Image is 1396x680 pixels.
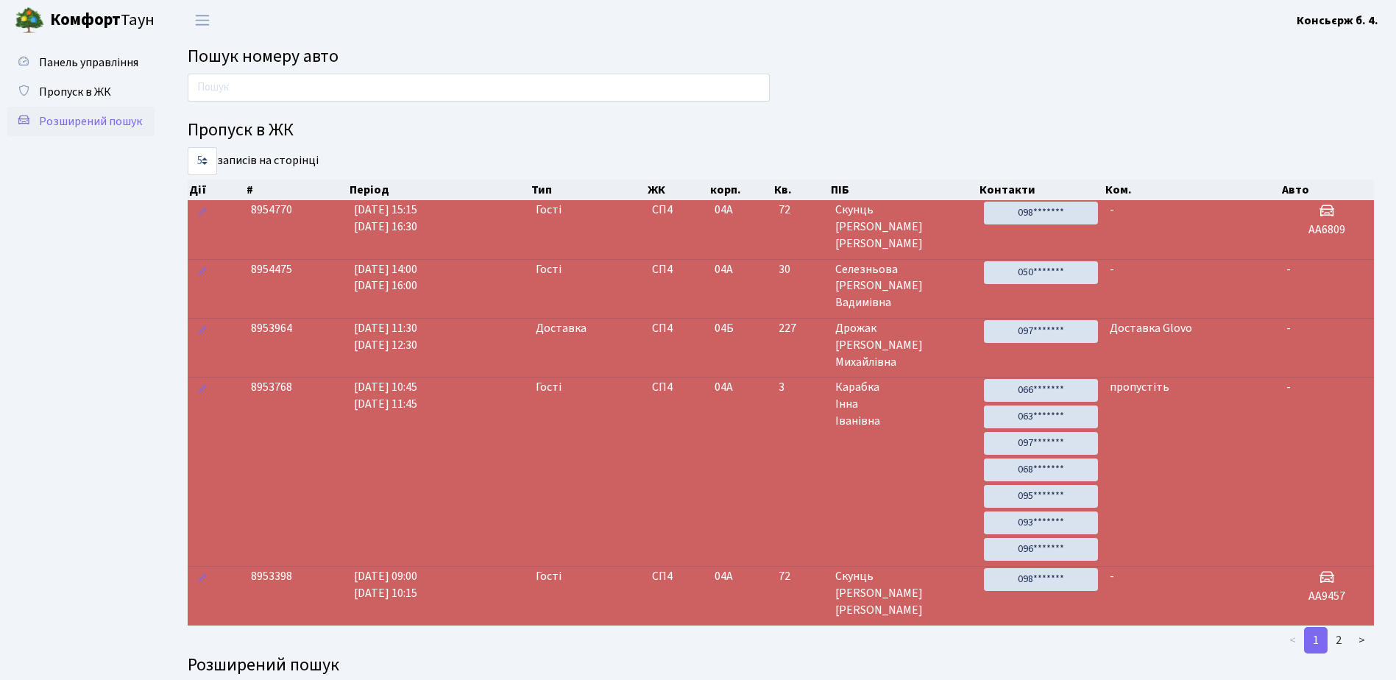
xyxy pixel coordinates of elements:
[39,113,142,130] span: Розширений пошук
[354,202,417,235] span: [DATE] 15:15 [DATE] 16:30
[779,202,824,219] span: 72
[354,379,417,412] span: [DATE] 10:45 [DATE] 11:45
[1297,13,1378,29] b: Консьєрж б. 4.
[354,261,417,294] span: [DATE] 14:00 [DATE] 16:00
[1280,180,1374,200] th: Авто
[536,261,561,278] span: Гості
[835,202,971,252] span: Скунць [PERSON_NAME] [PERSON_NAME]
[1304,627,1328,654] a: 1
[1104,180,1280,200] th: Ком.
[188,120,1374,141] h4: Пропуск в ЖК
[194,320,211,343] a: Редагувати
[715,379,733,395] span: 04А
[835,320,971,371] span: Дрожак [PERSON_NAME] Михайлівна
[779,379,824,396] span: 3
[978,180,1104,200] th: Контакти
[1110,568,1114,584] span: -
[251,261,292,277] span: 8954475
[536,379,561,396] span: Гості
[245,180,348,200] th: #
[7,107,155,136] a: Розширений пошук
[194,568,211,591] a: Редагувати
[530,180,646,200] th: Тип
[829,180,977,200] th: ПІБ
[536,320,587,337] span: Доставка
[348,180,530,200] th: Період
[715,568,733,584] span: 04А
[1350,627,1374,654] a: >
[1286,320,1291,336] span: -
[188,74,770,102] input: Пошук
[652,568,703,585] span: СП4
[251,379,292,395] span: 8953768
[1110,379,1169,395] span: пропустіть
[1110,320,1192,336] span: Доставка Glovo
[536,568,561,585] span: Гості
[835,568,971,619] span: Скунць [PERSON_NAME] [PERSON_NAME]
[188,147,217,175] select: записів на сторінці
[1110,261,1114,277] span: -
[773,180,830,200] th: Кв.
[1327,627,1350,654] a: 2
[779,261,824,278] span: 30
[50,8,121,32] b: Комфорт
[184,8,221,32] button: Переключити навігацію
[652,261,703,278] span: СП4
[7,48,155,77] a: Панель управління
[715,320,734,336] span: 04Б
[646,180,709,200] th: ЖК
[354,568,417,601] span: [DATE] 09:00 [DATE] 10:15
[709,180,773,200] th: корп.
[1297,12,1378,29] a: Консьєрж б. 4.
[1110,202,1114,218] span: -
[7,77,155,107] a: Пропуск в ЖК
[194,202,211,224] a: Редагувати
[835,261,971,312] span: Селезньова [PERSON_NAME] Вадимівна
[15,6,44,35] img: logo.png
[188,43,339,69] span: Пошук номеру авто
[194,379,211,402] a: Редагувати
[1286,223,1368,237] h5: АА6809
[1286,589,1368,603] h5: АА9457
[39,54,138,71] span: Панель управління
[251,568,292,584] span: 8953398
[251,202,292,218] span: 8954770
[779,320,824,337] span: 227
[354,320,417,353] span: [DATE] 11:30 [DATE] 12:30
[536,202,561,219] span: Гості
[652,202,703,219] span: СП4
[251,320,292,336] span: 8953964
[1286,261,1291,277] span: -
[779,568,824,585] span: 72
[194,261,211,284] a: Редагувати
[188,147,319,175] label: записів на сторінці
[50,8,155,33] span: Таун
[39,84,111,100] span: Пропуск в ЖК
[835,379,971,430] span: Карабка Інна Іванівна
[1286,379,1291,395] span: -
[715,202,733,218] span: 04А
[188,180,245,200] th: Дії
[652,379,703,396] span: СП4
[715,261,733,277] span: 04А
[188,655,1374,676] h4: Розширений пошук
[652,320,703,337] span: СП4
